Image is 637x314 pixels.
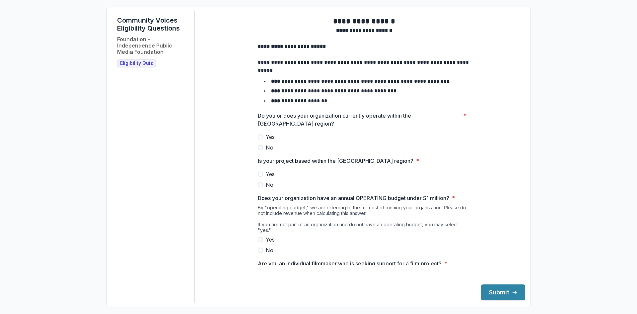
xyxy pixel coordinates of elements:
[117,36,189,55] h2: Foundation - Independence Public Media Foundation
[266,133,275,141] span: Yes
[258,157,413,165] p: Is your project based within the [GEOGRAPHIC_DATA] region?
[266,181,273,189] span: No
[258,205,470,236] div: By "operating budget," we are referring to the full cost of running your organization. Please do ...
[266,144,273,152] span: No
[481,284,525,300] button: Submit
[266,170,275,178] span: Yes
[258,260,442,267] p: Are you an individual filmmaker who is seeking support for a film project?
[120,60,153,66] span: Eligibility Quiz
[258,112,460,128] p: Do you or does your organization currently operate within the [GEOGRAPHIC_DATA] region?
[266,246,273,254] span: No
[258,194,449,202] p: Does your organization have an annual OPERATING budget under $1 million?
[266,236,275,244] span: Yes
[117,16,189,32] h1: Community Voices Eligibility Questions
